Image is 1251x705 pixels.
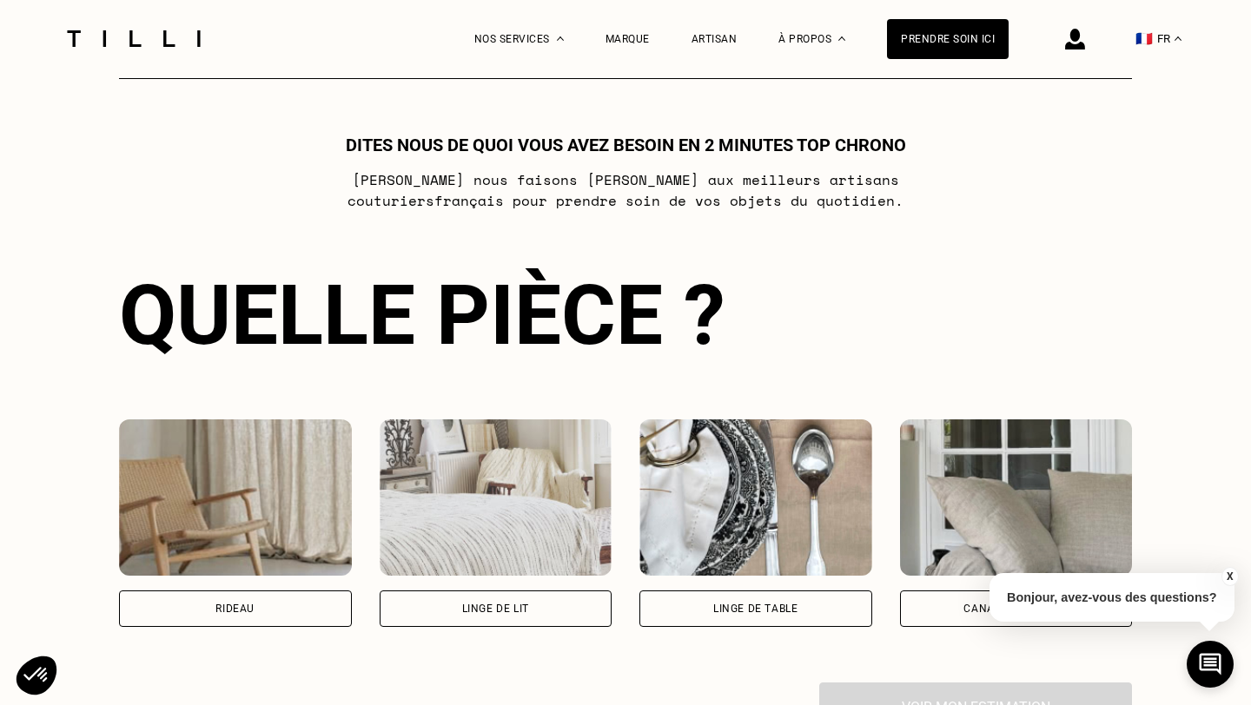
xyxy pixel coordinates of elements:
div: Quelle pièce ? [119,267,1132,364]
img: Tilli retouche votre Canapé & chaises [900,419,1133,576]
img: Tilli retouche votre Rideau [119,419,352,576]
h1: Dites nous de quoi vous avez besoin en 2 minutes top chrono [346,135,906,155]
img: Tilli retouche votre Linge de table [639,419,872,576]
img: Menu déroulant [557,36,564,41]
img: icône connexion [1065,29,1085,49]
img: Logo du service de couturière Tilli [61,30,207,47]
div: Rideau [215,603,255,614]
p: [PERSON_NAME] nous faisons [PERSON_NAME] aux meilleurs artisans couturiers français pour prendre ... [281,169,970,211]
img: menu déroulant [1175,36,1181,41]
img: Tilli retouche votre Linge de lit [380,419,612,576]
div: Canapé & chaises [963,603,1068,614]
div: Linge de table [713,603,798,614]
img: Menu déroulant à propos [838,36,845,41]
a: Prendre soin ici [887,19,1009,59]
button: X [1221,567,1238,586]
span: 🇫🇷 [1135,30,1153,47]
a: Artisan [692,33,738,45]
div: Linge de lit [462,603,529,614]
p: Bonjour, avez-vous des questions? [990,573,1234,622]
a: Marque [606,33,650,45]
